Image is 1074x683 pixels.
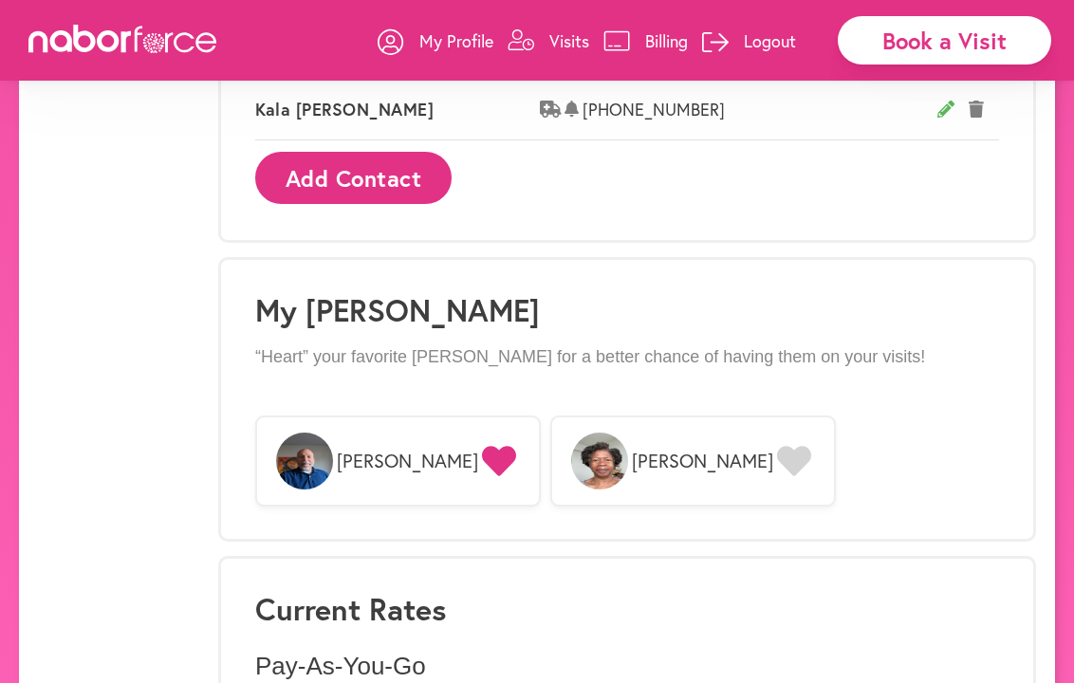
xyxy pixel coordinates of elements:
[508,12,589,69] a: Visits
[337,450,478,472] span: [PERSON_NAME]
[744,29,796,52] p: Logout
[838,16,1051,65] div: Book a Visit
[255,652,999,681] p: Pay-As-You-Go
[632,450,773,472] span: [PERSON_NAME]
[702,12,796,69] a: Logout
[255,152,452,204] button: Add Contact
[419,29,493,52] p: My Profile
[583,100,937,120] span: [PHONE_NUMBER]
[255,292,999,328] h1: My [PERSON_NAME]
[255,347,999,368] p: “Heart” your favorite [PERSON_NAME] for a better chance of having them on your visits!
[645,29,688,52] p: Billing
[571,433,628,489] img: lrYD7lZOThewlVi7Zlpd
[603,12,688,69] a: Billing
[255,100,540,120] span: Kala [PERSON_NAME]
[549,29,589,52] p: Visits
[276,433,333,489] img: cGfodgnAT8WLX21VvJS5
[378,12,493,69] a: My Profile
[255,591,999,627] h3: Current Rates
